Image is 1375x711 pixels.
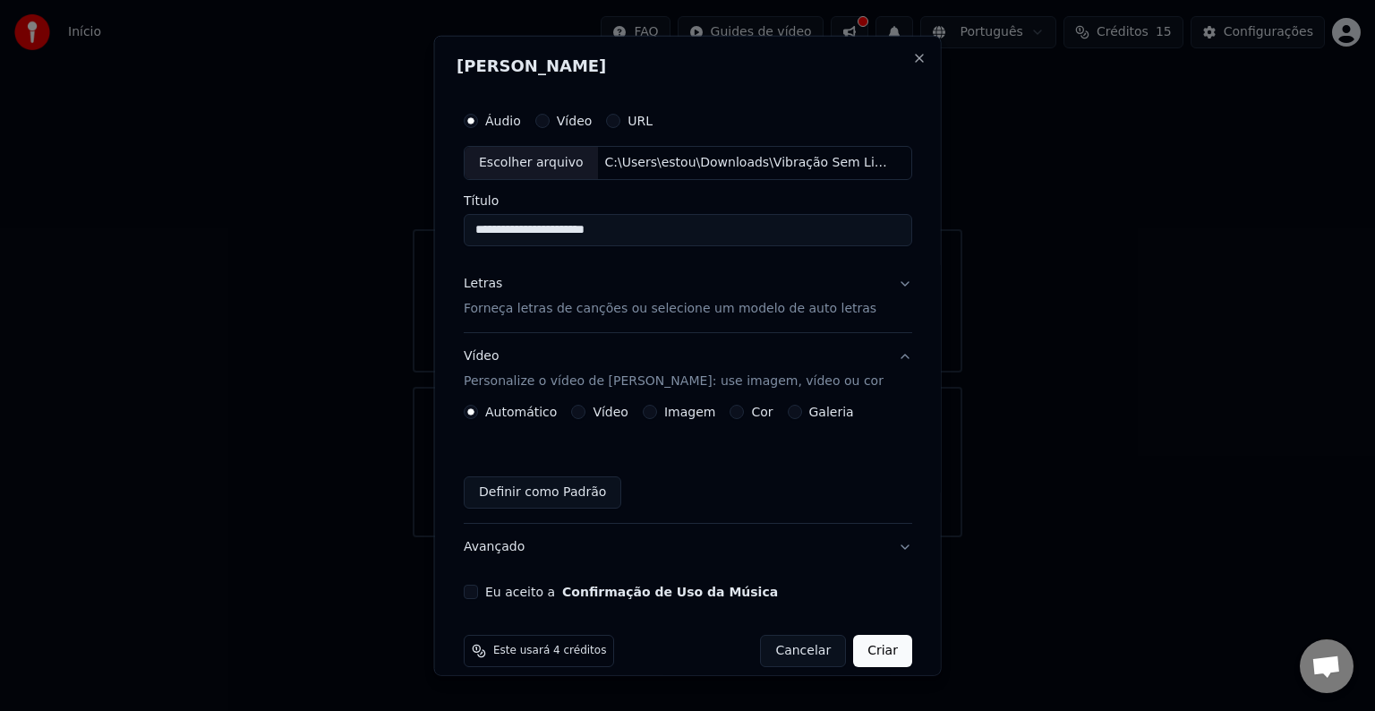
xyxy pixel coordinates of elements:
label: Vídeo [556,115,592,127]
p: Forneça letras de canções ou selecione um modelo de auto letras [464,300,876,318]
span: Este usará 4 créditos [493,644,606,658]
label: Imagem [663,406,714,418]
button: LetrasForneça letras de canções ou selecione um modelo de auto letras [464,261,912,332]
p: Personalize o vídeo de [PERSON_NAME]: use imagem, vídeo ou cor [464,373,884,390]
div: Letras [464,275,502,293]
button: Avançado [464,524,912,570]
button: Definir como Padrão [464,476,621,509]
label: Galeria [808,406,853,418]
label: Áudio [485,115,521,127]
div: VídeoPersonalize o vídeo de [PERSON_NAME]: use imagem, vídeo ou cor [464,405,912,523]
label: Vídeo [593,406,628,418]
label: Eu aceito a [485,586,778,598]
button: Cancelar [760,635,846,667]
button: VídeoPersonalize o vídeo de [PERSON_NAME]: use imagem, vídeo ou cor [464,333,912,405]
label: Cor [751,406,773,418]
label: URL [628,115,653,127]
label: Título [464,194,912,207]
button: Criar [853,635,912,667]
button: Eu aceito a [562,586,778,598]
div: Escolher arquivo [465,147,598,179]
div: C:\Users\estou\Downloads\Vibração Sem Limites (2).wav [597,154,901,172]
div: Vídeo [464,347,884,390]
label: Automático [485,406,557,418]
h2: [PERSON_NAME] [457,58,919,74]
